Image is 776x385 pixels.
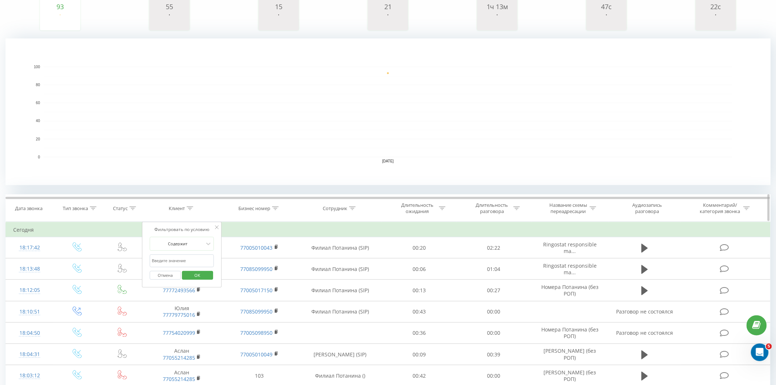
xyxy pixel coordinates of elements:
td: Филиал Потанина (SIP) [298,237,382,258]
input: Введите значение [150,254,214,267]
div: 21 [370,3,406,10]
button: OK [182,271,213,280]
span: Ringostat responsible ma... [543,262,597,276]
div: Сотрудник [323,205,347,212]
a: 77055214285 [163,375,195,382]
td: Номера Потанина (без РОП) [531,280,609,301]
a: 77055214285 [163,354,195,361]
td: Номера Потанина (без РОП) [531,322,609,344]
td: 00:43 [382,301,457,322]
a: 77779775016 [163,311,195,318]
div: Бизнес номер [238,205,270,212]
td: Сегодня [6,223,770,237]
iframe: Intercom live chat [751,344,769,361]
span: Разговор не состоялся [616,308,673,315]
td: 00:36 [382,322,457,344]
div: Длительность разговора [472,202,512,214]
a: 77005010049 [241,351,273,358]
a: 77772493566 [163,287,195,294]
a: 77005098950 [241,329,273,336]
td: 02:22 [457,237,531,258]
div: 55 [151,3,188,10]
div: 18:10:51 [13,305,46,319]
td: Аслан [143,344,221,365]
td: 00:39 [457,344,531,365]
svg: A chart. [6,38,771,185]
span: Ringostat responsible ma... [543,241,597,254]
td: [PERSON_NAME] (без РОП) [531,344,609,365]
svg: A chart. [42,10,78,32]
div: 18:12:05 [13,283,46,297]
text: 100 [34,65,40,69]
text: 20 [36,137,40,141]
div: 93 [42,3,78,10]
div: 1ч 13м [479,3,516,10]
button: Отмена [150,271,181,280]
a: 77085099950 [241,265,273,272]
div: Длительность ожидания [398,202,437,214]
div: Фильтровать по условию [150,226,214,233]
text: 60 [36,101,40,105]
td: 00:27 [457,280,531,301]
div: Комментарий/категория звонка [699,202,742,214]
text: 80 [36,83,40,87]
svg: A chart. [260,10,297,32]
div: 22с [698,3,734,10]
svg: A chart. [698,10,734,32]
div: Статус [113,205,128,212]
td: 00:13 [382,280,457,301]
div: 15 [260,3,297,10]
text: [DATE] [382,159,394,164]
div: Дата звонка [15,205,43,212]
a: 77085099950 [241,308,273,315]
div: 18:04:31 [13,347,46,362]
a: 77005010043 [241,244,273,251]
td: 00:00 [457,301,531,322]
div: 18:17:42 [13,241,46,255]
div: Тип звонка [63,205,88,212]
td: Филиал Потанина (SIP) [298,301,382,322]
div: 18:04:50 [13,326,46,340]
td: [PERSON_NAME] (SIP) [298,344,382,365]
span: OK [187,269,208,281]
td: 00:06 [382,258,457,280]
td: 00:09 [382,344,457,365]
td: 01:04 [457,258,531,280]
span: Разговор не состоялся [616,329,673,336]
text: 0 [38,155,40,159]
td: Юлия [143,301,221,322]
text: 40 [36,119,40,123]
div: Название схемы переадресации [549,202,588,214]
span: 5 [766,344,772,349]
div: 18:13:48 [13,262,46,276]
svg: A chart. [151,10,188,32]
td: 00:20 [382,237,457,258]
div: Клиент [169,205,185,212]
div: 18:03:12 [13,368,46,383]
svg: A chart. [588,10,625,32]
div: Аудиозапись разговора [623,202,671,214]
svg: A chart. [479,10,516,32]
td: 00:00 [457,322,531,344]
a: 77005017150 [241,287,273,294]
div: 47с [588,3,625,10]
a: 77754020999 [163,329,195,336]
td: Филиал Потанина (SIP) [298,280,382,301]
svg: A chart. [370,10,406,32]
td: Филиал Потанина (SIP) [298,258,382,280]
